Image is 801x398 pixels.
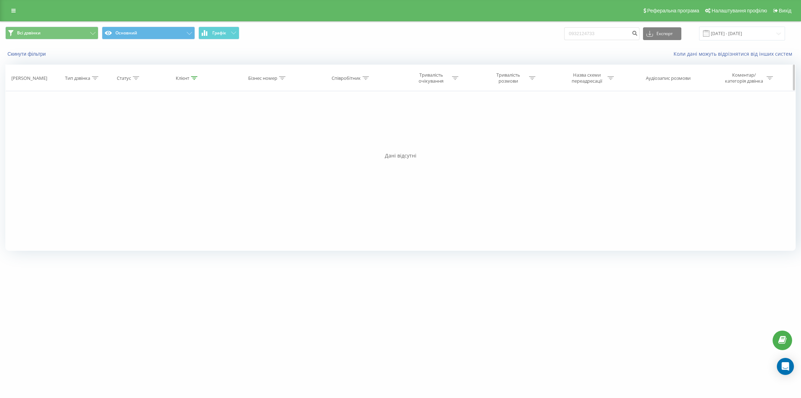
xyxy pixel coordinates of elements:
div: Клієнт [176,75,189,81]
div: Коментар/категорія дзвінка [723,72,765,84]
button: Експорт [643,27,681,40]
span: Налаштування профілю [712,8,767,13]
div: Бізнес номер [248,75,277,81]
div: Тривалість очікування [412,72,450,84]
div: Дані відсутні [5,152,796,159]
input: Пошук за номером [564,27,639,40]
div: Назва схеми переадресації [568,72,606,84]
button: Графік [198,27,239,39]
button: Всі дзвінки [5,27,98,39]
div: Тривалість розмови [489,72,527,84]
span: Реферальна програма [647,8,699,13]
span: Графік [212,31,226,35]
button: Основний [102,27,195,39]
div: Open Intercom Messenger [777,358,794,375]
button: Скинути фільтри [5,51,49,57]
span: Вихід [779,8,791,13]
div: Тип дзвінка [65,75,90,81]
div: [PERSON_NAME] [11,75,47,81]
a: Коли дані можуть відрізнятися вiд інших систем [674,50,796,57]
div: Статус [117,75,131,81]
div: Співробітник [332,75,361,81]
span: Всі дзвінки [17,30,40,36]
div: Аудіозапис розмови [646,75,691,81]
